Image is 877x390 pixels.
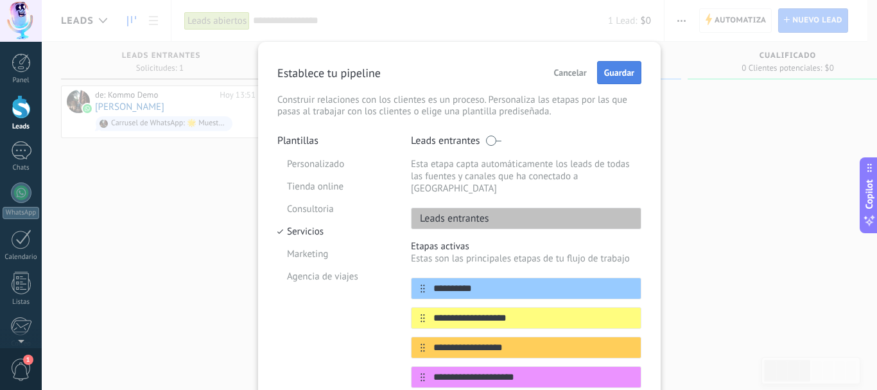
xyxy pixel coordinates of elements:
[277,66,381,80] p: Establece tu pipeline
[277,94,641,118] p: Construir relaciones con los clientes es un proceso. Personaliza las etapas por las que pasas al ...
[411,134,480,147] p: Leads entrantes
[3,298,40,306] div: Listas
[3,164,40,172] div: Chats
[411,240,641,253] p: Etapas activas
[277,265,392,288] li: Agencia de viajes
[277,220,392,243] li: Servicios
[604,68,634,77] span: Guardar
[554,68,587,77] span: Cancelar
[277,243,392,265] li: Marketing
[548,63,593,82] button: Cancelar
[863,179,876,209] span: Copilot
[411,253,641,265] p: Estas son las principales etapas de tu flujo de trabajo
[412,212,489,225] p: Leads entrantes
[3,253,40,261] div: Calendario
[597,61,641,84] button: Guardar
[277,153,392,175] li: Personalizado
[277,198,392,220] li: Consultoria
[3,123,40,131] div: Leads
[23,355,33,365] span: 1
[411,158,641,195] p: Esta etapa capta automáticamente los leads de todas las fuentes y canales que ha conectado a [GEO...
[3,76,40,85] div: Panel
[277,134,392,147] p: Plantillas
[3,207,39,219] div: WhatsApp
[277,175,392,198] li: Tienda online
